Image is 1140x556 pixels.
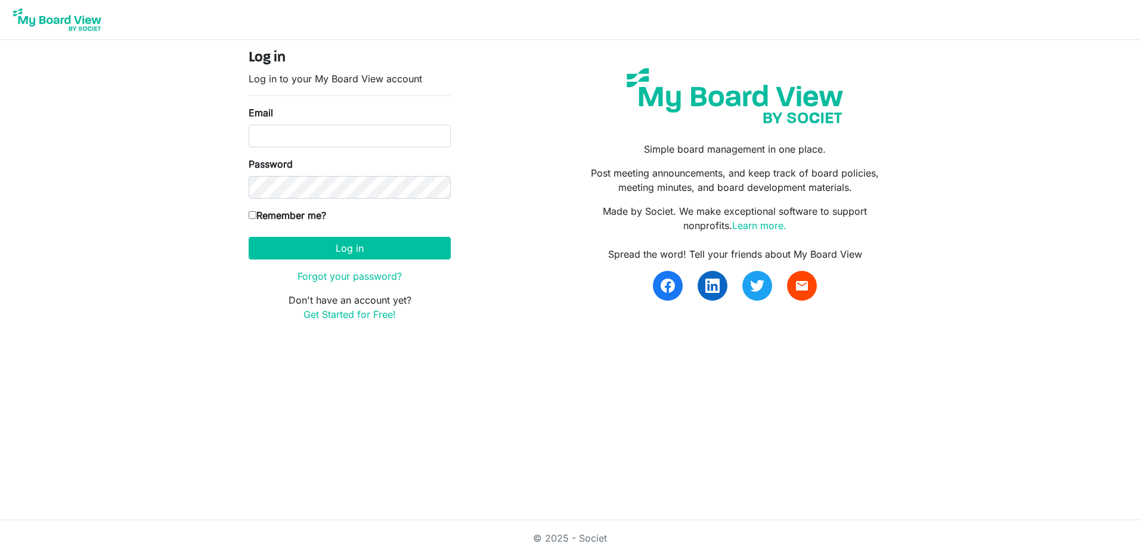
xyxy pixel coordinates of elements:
label: Email [249,106,273,120]
img: facebook.svg [661,279,675,293]
label: Remember me? [249,208,326,223]
a: Learn more. [732,220,786,231]
input: Remember me? [249,211,256,219]
img: My Board View Logo [10,5,105,35]
p: Post meeting announcements, and keep track of board policies, meeting minutes, and board developm... [579,166,891,194]
img: twitter.svg [750,279,764,293]
h4: Log in [249,50,451,67]
a: Forgot your password? [298,270,402,282]
p: Log in to your My Board View account [249,72,451,86]
p: Made by Societ. We make exceptional software to support nonprofits. [579,204,891,233]
img: linkedin.svg [705,279,720,293]
a: © 2025 - Societ [533,532,607,544]
p: Don't have an account yet? [249,293,451,322]
span: email [795,279,809,293]
img: my-board-view-societ.svg [618,59,852,132]
div: Spread the word! Tell your friends about My Board View [579,247,891,261]
a: email [787,271,817,301]
button: Log in [249,237,451,260]
p: Simple board management in one place. [579,142,891,156]
label: Password [249,157,293,171]
a: Get Started for Free! [303,308,396,320]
